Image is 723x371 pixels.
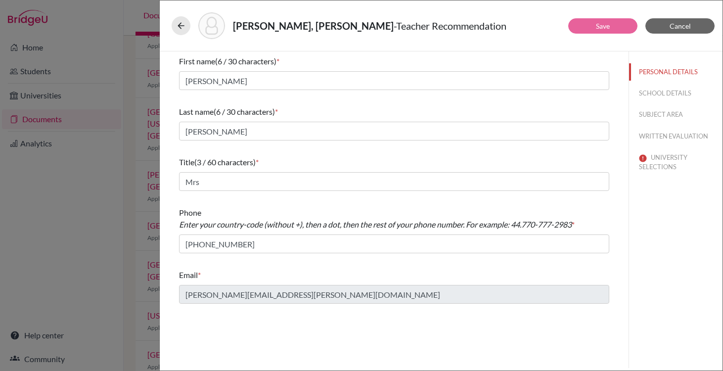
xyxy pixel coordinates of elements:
[233,20,394,32] strong: [PERSON_NAME], [PERSON_NAME]
[179,208,572,229] span: Phone
[629,85,723,102] button: SCHOOL DETAILS
[215,56,276,66] span: (6 / 30 characters)
[629,128,723,145] button: WRITTEN EVALUATION
[629,106,723,123] button: SUBJECT AREA
[179,270,198,279] span: Email
[179,107,214,116] span: Last name
[194,157,256,167] span: (3 / 60 characters)
[214,107,275,116] span: (6 / 30 characters)
[179,220,572,229] i: Enter your country-code (without +), then a dot, then the rest of your phone number. For example:...
[629,63,723,81] button: PERSONAL DETAILS
[629,149,723,176] button: UNIVERSITY SELECTIONS
[639,154,647,162] img: error-544570611efd0a2d1de9.svg
[394,20,506,32] span: - Teacher Recommendation
[179,157,194,167] span: Title
[179,56,215,66] span: First name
